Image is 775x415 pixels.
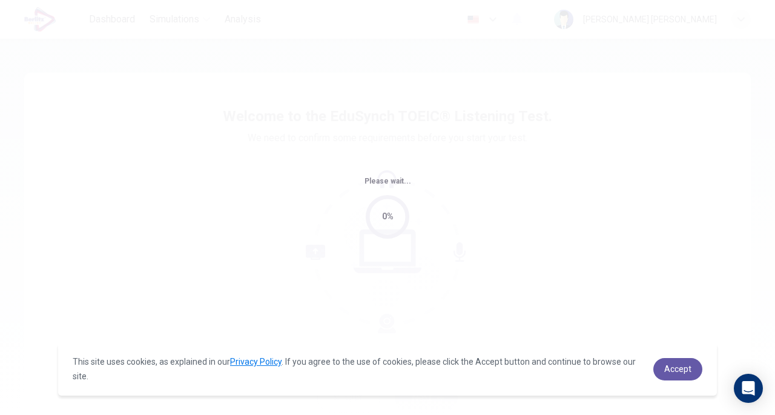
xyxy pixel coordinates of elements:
div: Open Intercom Messenger [734,374,763,403]
div: cookieconsent [58,342,717,396]
span: Accept [664,364,691,374]
span: Please wait... [364,177,411,185]
div: 0% [382,210,394,224]
span: This site uses cookies, as explained in our . If you agree to the use of cookies, please click th... [73,357,636,381]
a: dismiss cookie message [653,358,702,380]
a: Privacy Policy [230,357,282,367]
